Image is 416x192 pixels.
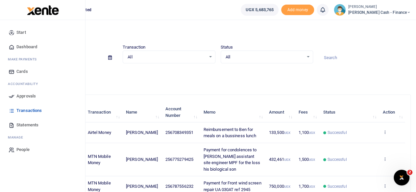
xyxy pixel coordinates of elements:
span: [PERSON_NAME] [126,130,158,135]
p: Download [25,71,411,78]
li: M [5,132,80,142]
span: 1,500 [298,157,315,162]
span: Payment for Front wind screen repair UA 030AT ref 2945 [204,181,261,192]
li: Ac [5,79,80,89]
span: [PERSON_NAME] Cash - Finance [348,10,411,15]
span: ake Payments [11,57,37,62]
th: Transaction: activate to sort column ascending [84,102,122,122]
span: Airtel Money [88,130,111,135]
span: 133,500 [269,130,290,135]
span: Add money [281,5,314,15]
span: Cards [16,68,28,75]
span: Successful [327,130,347,136]
small: [PERSON_NAME] [348,4,411,10]
label: Transaction [123,44,145,51]
span: All [128,54,206,60]
th: Account Number: activate to sort column ascending [161,102,200,122]
iframe: Intercom live chat [394,170,409,185]
th: Amount: activate to sort column ascending [265,102,295,122]
span: MTN Mobile Money [88,181,111,192]
label: Status [221,44,233,51]
th: Action: activate to sort column ascending [379,102,405,122]
span: 256708349351 [165,130,193,135]
span: anage [11,135,23,140]
a: Statements [5,118,80,132]
a: Dashboard [5,40,80,54]
a: Approvals [5,89,80,103]
span: [PERSON_NAME] [126,157,158,162]
small: UGX [309,185,315,188]
span: Successful [327,157,347,162]
span: 750,000 [269,184,290,189]
h4: Transactions [25,28,411,35]
input: Search [318,52,411,63]
span: Start [16,29,26,36]
a: People [5,142,80,157]
th: Memo: activate to sort column ascending [200,102,265,122]
span: Successful [327,183,347,189]
a: UGX 5,683,765 [241,4,279,16]
span: [PERSON_NAME] [126,184,158,189]
span: Payment for condolences to [PERSON_NAME] assistant site engineer MPF for the loss his biological son [204,147,260,172]
span: 2 [407,170,412,175]
a: logo-small logo-large logo-large [26,7,59,12]
span: UGX 5,683,765 [246,7,274,13]
small: UGX [309,131,315,135]
li: Toup your wallet [281,5,314,15]
span: Dashboard [16,44,37,50]
span: 256775279425 [165,157,193,162]
a: Cards [5,64,80,79]
img: logo-large [27,5,59,15]
th: Fees: activate to sort column ascending [295,102,319,122]
small: UGX [309,158,315,161]
span: MTN Mobile Money [88,154,111,165]
li: Wallet ballance [238,4,281,16]
small: UGX [284,131,290,135]
th: Name: activate to sort column ascending [122,102,162,122]
span: 1,700 [298,184,315,189]
span: All [226,54,304,60]
span: countability [13,81,38,86]
span: Statements [16,122,38,128]
a: Transactions [5,103,80,118]
small: UGX [284,185,290,188]
th: Status: activate to sort column ascending [319,102,379,122]
a: Add money [281,7,314,12]
a: profile-user [PERSON_NAME] [PERSON_NAME] Cash - Finance [334,4,411,16]
span: Transactions [16,107,42,114]
small: UGX [284,158,290,161]
span: Approvals [16,93,36,99]
span: 432,461 [269,157,290,162]
span: People [16,146,30,153]
a: Start [5,25,80,40]
span: Reimbursement to Ben for meals on a bussiness lunch [204,127,257,139]
span: 1,100 [298,130,315,135]
li: M [5,54,80,64]
img: profile-user [334,4,346,16]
